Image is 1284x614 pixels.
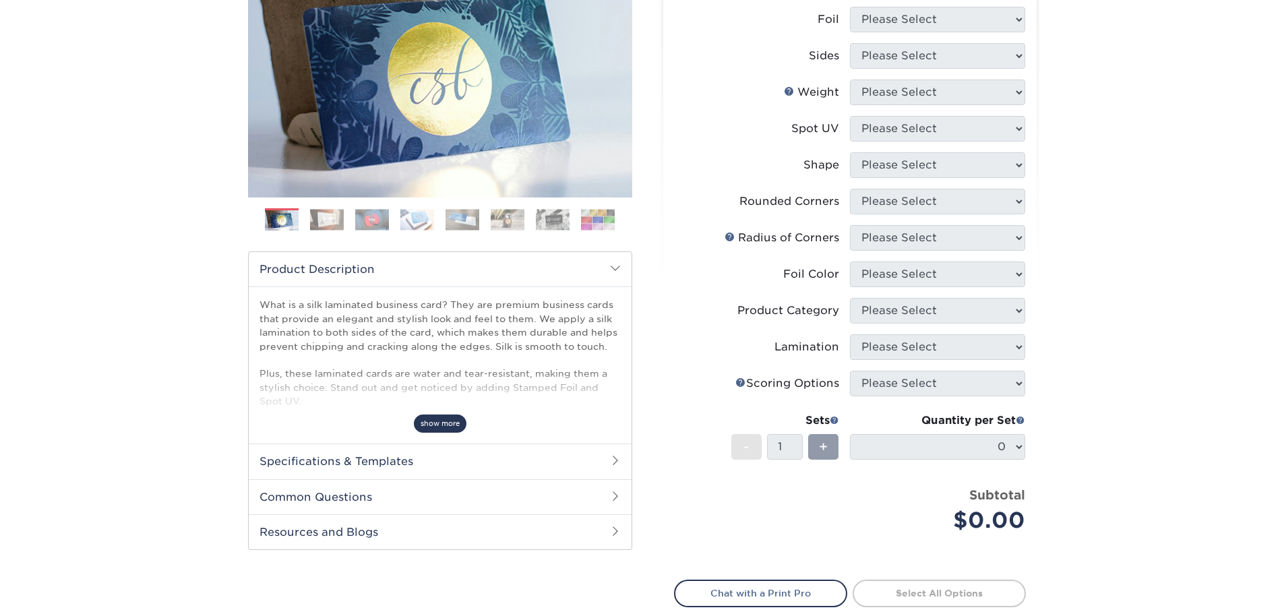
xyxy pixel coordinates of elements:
[249,479,632,514] h2: Common Questions
[259,298,621,518] p: What is a silk laminated business card? They are premium business cards that provide an elegant a...
[969,487,1025,502] strong: Subtotal
[674,580,847,607] a: Chat with a Print Pro
[853,580,1026,607] a: Select All Options
[3,573,115,609] iframe: Google Customer Reviews
[310,209,344,230] img: Business Cards 02
[783,266,839,282] div: Foil Color
[414,415,466,433] span: show more
[581,209,615,230] img: Business Cards 08
[860,504,1025,536] div: $0.00
[743,437,750,457] span: -
[819,437,828,457] span: +
[446,209,479,230] img: Business Cards 05
[735,375,839,392] div: Scoring Options
[791,121,839,137] div: Spot UV
[739,193,839,210] div: Rounded Corners
[249,443,632,479] h2: Specifications & Templates
[249,252,632,286] h2: Product Description
[809,48,839,64] div: Sides
[249,514,632,549] h2: Resources and Blogs
[725,230,839,246] div: Radius of Corners
[355,209,389,230] img: Business Cards 03
[731,412,839,429] div: Sets
[850,412,1025,429] div: Quantity per Set
[400,209,434,230] img: Business Cards 04
[265,204,299,237] img: Business Cards 01
[774,339,839,355] div: Lamination
[803,157,839,173] div: Shape
[737,303,839,319] div: Product Category
[818,11,839,28] div: Foil
[536,209,570,230] img: Business Cards 07
[491,209,524,230] img: Business Cards 06
[784,84,839,100] div: Weight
